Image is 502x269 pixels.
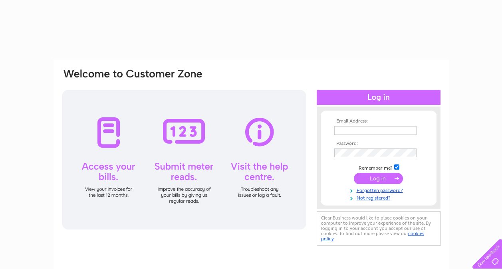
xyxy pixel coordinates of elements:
[332,119,425,124] th: Email Address:
[317,211,440,246] div: Clear Business would like to place cookies on your computer to improve your experience of the sit...
[354,173,403,184] input: Submit
[334,194,425,201] a: Not registered?
[332,163,425,171] td: Remember me?
[321,231,424,241] a: cookies policy
[334,186,425,194] a: Forgotten password?
[332,141,425,146] th: Password:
